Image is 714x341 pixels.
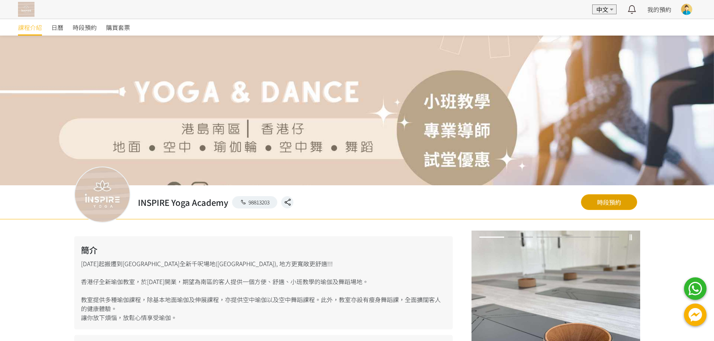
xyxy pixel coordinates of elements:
[51,19,63,36] a: 日曆
[18,2,34,17] img: T57dtJh47iSJKDtQ57dN6xVUMYY2M0XQuGF02OI4.png
[81,244,446,256] h2: 簡介
[581,194,637,210] a: 時段預約
[138,196,228,208] h2: INSPIRE Yoga Academy
[106,19,130,36] a: 購買套票
[74,236,453,329] div: [DATE]起搬遷到[GEOGRAPHIC_DATA]全新千呎場地([GEOGRAPHIC_DATA]), 地方更寬敞更舒適!!! 香港仔全新瑜伽教室，於[DATE]開業，期望為南區的客人提供一...
[18,23,42,32] span: 課程介紹
[73,23,97,32] span: 時段預約
[106,23,130,32] span: 購買套票
[73,19,97,36] a: 時段預約
[232,196,278,208] a: 98813203
[51,23,63,32] span: 日曆
[18,19,42,36] a: 課程介紹
[647,5,671,14] a: 我的預約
